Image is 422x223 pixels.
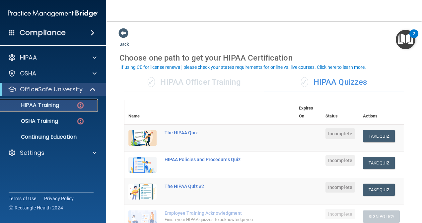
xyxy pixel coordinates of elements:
[20,69,36,77] p: OSHA
[8,69,97,77] a: OSHA
[325,209,355,219] span: Incomplete
[165,130,262,135] div: The HIPAA Quiz
[413,34,415,42] div: 2
[8,7,98,20] img: PMB logo
[165,157,262,162] div: HIPAA Policies and Procedures Quiz
[325,155,355,166] span: Incomplete
[9,195,36,202] a: Terms of Use
[363,210,400,223] button: Sign Policy
[165,210,262,216] div: Employee Training Acknowledgment
[76,117,85,125] img: danger-circle.6113f641.png
[4,118,58,124] p: OSHA Training
[20,28,66,37] h4: Compliance
[8,149,97,157] a: Settings
[20,54,37,62] p: HIPAA
[76,101,85,110] img: danger-circle.6113f641.png
[124,72,264,92] div: HIPAA Officer Training
[4,102,59,109] p: HIPAA Training
[8,85,96,93] a: OfficeSafe University
[119,48,409,67] div: Choose one path to get your HIPAA Certification
[321,100,359,124] th: Status
[8,54,97,62] a: HIPAA
[4,134,95,140] p: Continuing Education
[20,85,83,93] p: OfficeSafe University
[120,65,366,69] div: If using CE for license renewal, please check your state's requirements for online vs. live cours...
[363,157,395,169] button: Take Quiz
[44,195,74,202] a: Privacy Policy
[307,176,414,202] iframe: Drift Widget Chat Controller
[124,100,161,124] th: Name
[396,30,415,49] button: Open Resource Center, 2 new notifications
[264,72,404,92] div: HIPAA Quizzes
[301,77,308,87] span: ✓
[165,184,262,189] div: The HIPAA Quiz #2
[295,100,321,124] th: Expires On
[325,128,355,139] span: Incomplete
[363,130,395,142] button: Take Quiz
[9,204,63,211] span: Ⓒ Rectangle Health 2024
[119,64,367,70] button: If using CE for license renewal, please check your state's requirements for online vs. live cours...
[359,100,404,124] th: Actions
[20,149,44,157] p: Settings
[148,77,155,87] span: ✓
[119,34,129,47] a: Back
